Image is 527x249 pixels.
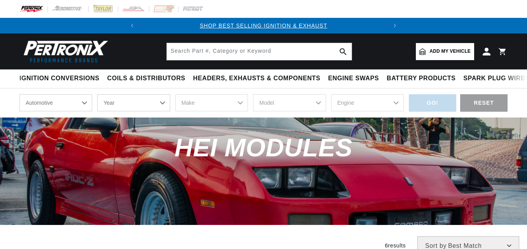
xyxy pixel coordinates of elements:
summary: Battery Products [383,69,459,88]
div: 1 of 2 [140,21,387,30]
span: HEI Modules [175,133,352,162]
button: Translation missing: en.sections.announcements.previous_announcement [124,18,140,33]
img: Pertronix [19,38,109,65]
summary: Ignition Conversions [19,69,103,88]
button: Translation missing: en.sections.announcements.next_announcement [387,18,403,33]
select: Engine [331,94,404,111]
div: RESET [460,94,508,112]
summary: Headers, Exhausts & Components [189,69,324,88]
span: Coils & Distributors [107,74,185,83]
span: Battery Products [387,74,455,83]
a: SHOP BEST SELLING IGNITION & EXHAUST [200,22,327,29]
span: Engine Swaps [328,74,379,83]
button: search button [335,43,352,60]
span: Sort by [425,243,447,249]
a: Add my vehicle [416,43,474,60]
summary: Engine Swaps [324,69,383,88]
span: Ignition Conversions [19,74,99,83]
summary: Coils & Distributors [103,69,189,88]
select: Model [253,94,326,111]
span: Headers, Exhausts & Components [193,74,320,83]
input: Search Part #, Category or Keyword [167,43,352,60]
span: Add my vehicle [429,48,471,55]
div: Announcement [140,21,387,30]
select: Year [97,94,170,111]
span: 6 results [385,242,406,249]
select: Make [175,94,248,111]
select: Ride Type [19,94,92,111]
